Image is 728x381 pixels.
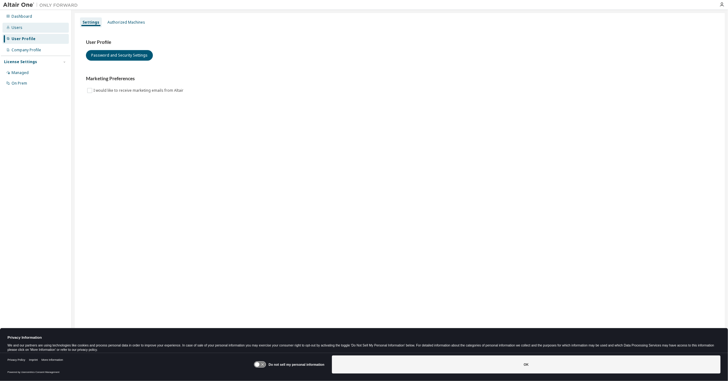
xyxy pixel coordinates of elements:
[12,14,32,19] div: Dashboard
[12,48,41,53] div: Company Profile
[107,20,145,25] div: Authorized Machines
[86,50,153,61] button: Password and Security Settings
[12,70,29,75] div: Managed
[4,59,37,64] div: License Settings
[93,87,185,94] label: I would like to receive marketing emails from Altair
[83,20,99,25] div: Settings
[86,76,714,82] h3: Marketing Preferences
[86,39,714,45] h3: User Profile
[12,36,35,41] div: User Profile
[12,81,27,86] div: On Prem
[12,25,22,30] div: Users
[3,2,81,8] img: Altair One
